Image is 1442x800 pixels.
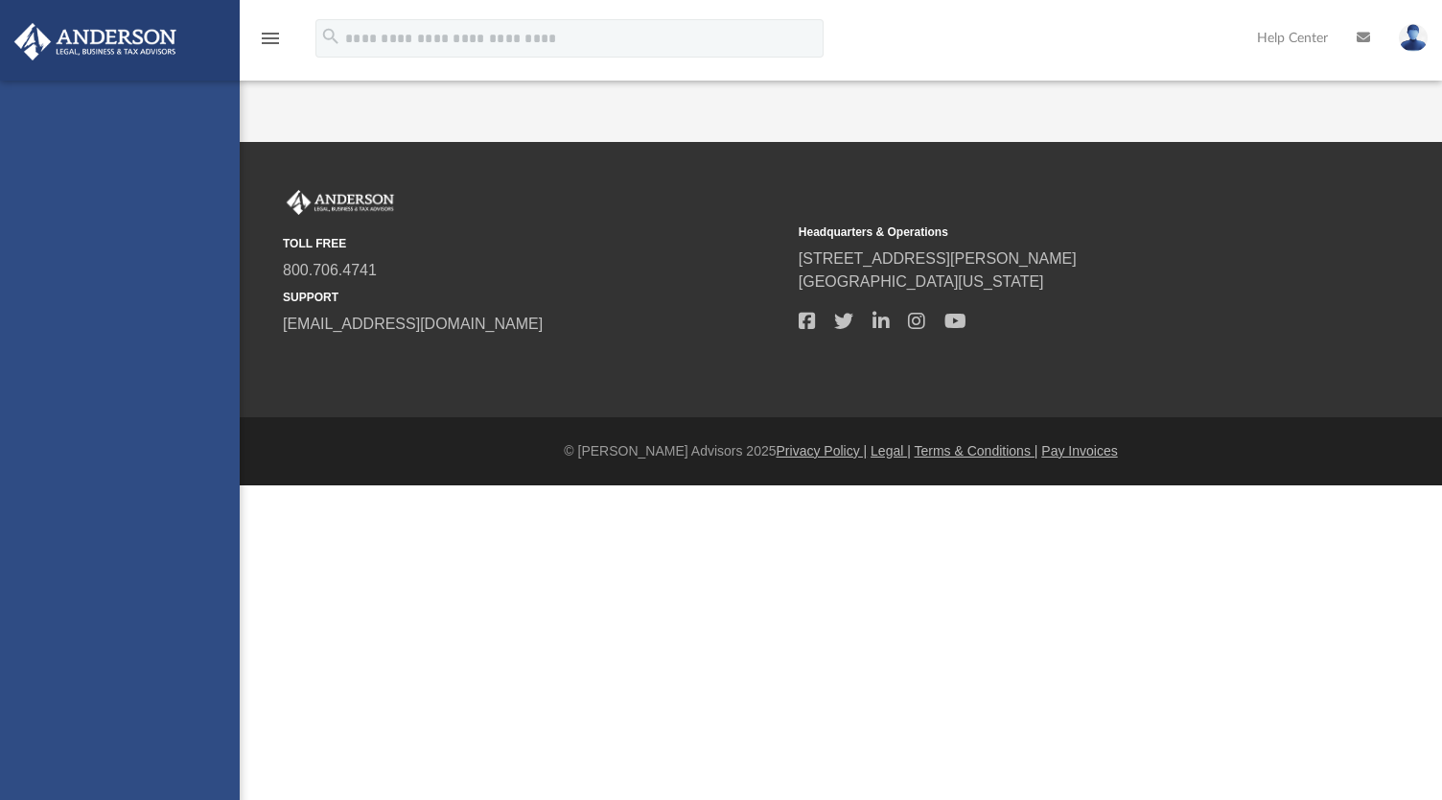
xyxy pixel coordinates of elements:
i: search [320,26,341,47]
a: 800.706.4741 [283,262,377,278]
a: Terms & Conditions | [915,443,1038,459]
img: Anderson Advisors Platinum Portal [283,190,398,215]
small: SUPPORT [283,289,785,306]
a: Privacy Policy | [777,443,868,459]
a: Legal | [871,443,911,459]
img: Anderson Advisors Platinum Portal [9,23,182,60]
a: [STREET_ADDRESS][PERSON_NAME] [799,250,1077,267]
a: Pay Invoices [1041,443,1117,459]
a: [GEOGRAPHIC_DATA][US_STATE] [799,273,1044,290]
small: TOLL FREE [283,235,785,252]
a: menu [259,36,282,50]
img: User Pic [1399,24,1428,52]
i: menu [259,27,282,50]
div: © [PERSON_NAME] Advisors 2025 [240,441,1442,461]
a: [EMAIL_ADDRESS][DOMAIN_NAME] [283,316,543,332]
small: Headquarters & Operations [799,224,1301,241]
